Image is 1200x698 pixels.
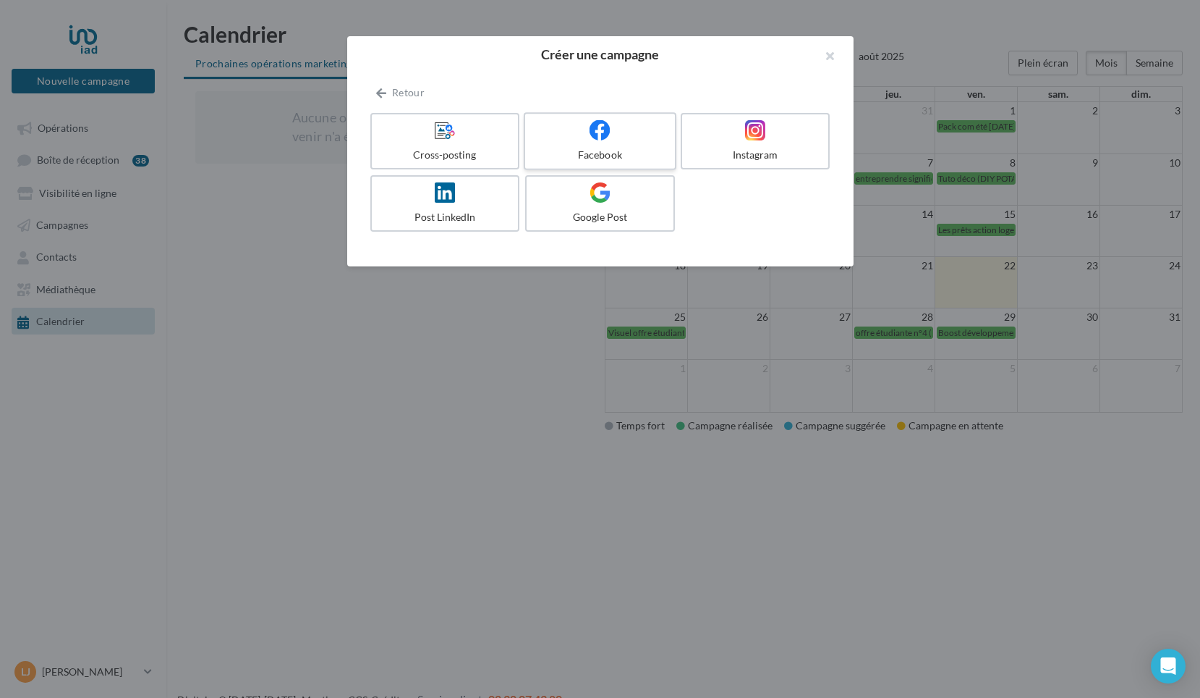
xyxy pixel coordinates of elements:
div: Google Post [532,210,668,224]
div: Instagram [688,148,823,162]
div: Cross-posting [378,148,513,162]
div: Open Intercom Messenger [1151,649,1186,684]
div: Post LinkedIn [378,210,513,224]
button: Retour [370,84,430,101]
h2: Créer une campagne [370,48,830,61]
div: Facebook [531,148,668,162]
